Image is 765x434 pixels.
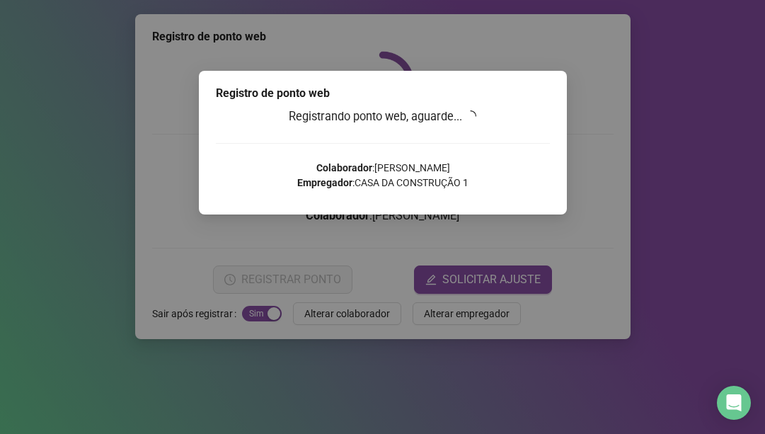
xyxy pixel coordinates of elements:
[297,177,352,188] strong: Empregador
[464,110,477,122] span: loading
[216,85,550,102] div: Registro de ponto web
[216,161,550,190] p: : [PERSON_NAME] : CASA DA CONSTRUÇÃO 1
[216,108,550,126] h3: Registrando ponto web, aguarde...
[316,162,372,173] strong: Colaborador
[717,386,751,420] div: Open Intercom Messenger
